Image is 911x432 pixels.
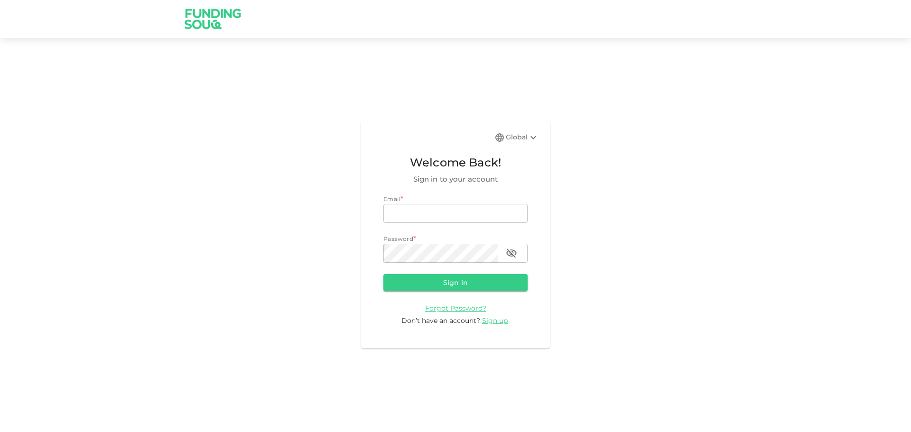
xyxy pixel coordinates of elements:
span: Sign in to your account [383,174,528,185]
span: Email [383,195,400,202]
a: Forgot Password? [425,303,486,313]
span: Sign up [482,316,508,325]
span: Don’t have an account? [401,316,480,325]
div: Global [506,132,539,143]
input: password [383,244,498,263]
span: Password [383,235,413,242]
button: Sign in [383,274,528,291]
span: Welcome Back! [383,154,528,172]
input: email [383,204,528,223]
